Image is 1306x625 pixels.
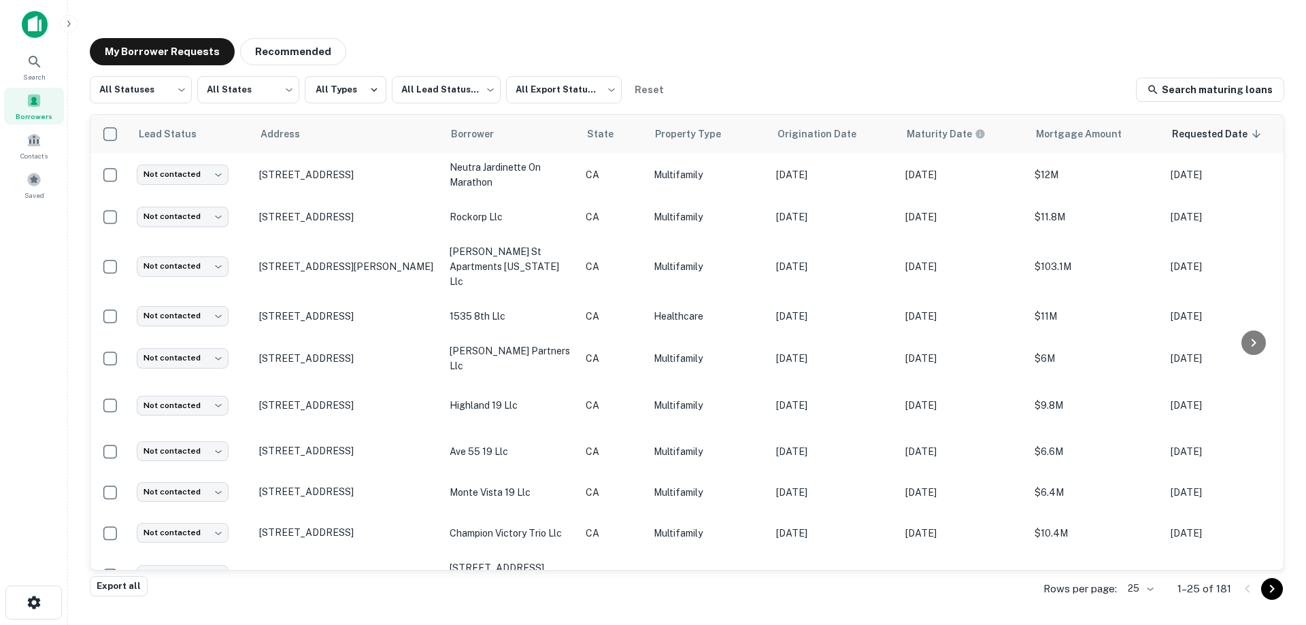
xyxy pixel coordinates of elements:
p: ave 55 19 llc [450,444,572,459]
p: $6.6M [1035,444,1157,459]
p: CA [586,526,640,541]
p: [DATE] [776,398,892,413]
p: [DATE] [776,309,892,324]
div: All Export Statuses [506,72,622,107]
span: Maturity dates displayed may be estimated. Please contact the lender for the most accurate maturi... [907,126,1003,141]
p: [STREET_ADDRESS][PERSON_NAME] [259,260,436,273]
p: Rows per page: [1043,581,1117,597]
span: Search [23,71,46,82]
p: Multifamily [654,209,763,224]
div: Not contacted [137,565,229,585]
p: Multifamily [654,351,763,366]
p: [DATE] [905,444,1021,459]
div: Borrowers [4,88,64,124]
p: $6.4M [1035,485,1157,500]
p: Multifamily [654,444,763,459]
button: Go to next page [1261,578,1283,600]
p: [DATE] [1171,444,1286,459]
p: [DATE] [776,259,892,274]
button: Export all [90,576,148,596]
span: Origination Date [777,126,874,142]
div: All Lead Statuses [392,72,501,107]
div: All States [197,72,299,107]
p: CA [586,398,640,413]
a: Search maturing loans [1136,78,1284,102]
p: [DATE] [1171,167,1286,182]
p: Multifamily [654,398,763,413]
p: $11M [1035,309,1157,324]
p: [DATE] [776,568,892,583]
p: [DATE] [1171,309,1286,324]
div: Not contacted [137,306,229,326]
p: Multifamily [654,526,763,541]
a: Saved [4,167,64,203]
p: [DATE] [776,167,892,182]
p: [STREET_ADDRESS] [PERSON_NAME] llc [450,560,572,590]
th: Property Type [647,115,769,153]
span: Requested Date [1172,126,1265,142]
p: CA [586,444,640,459]
p: [PERSON_NAME] partners llc [450,343,572,373]
th: Address [252,115,443,153]
p: 1–25 of 181 [1177,581,1231,597]
p: 1535 8th llc [450,309,572,324]
p: $12M [1035,167,1157,182]
th: Lead Status [130,115,252,153]
span: Mortgage Amount [1036,126,1139,142]
div: Maturity dates displayed may be estimated. Please contact the lender for the most accurate maturi... [907,126,986,141]
img: capitalize-icon.png [22,11,48,38]
th: Origination Date [769,115,899,153]
button: All Types [305,76,386,103]
p: [DATE] [1171,568,1286,583]
p: [STREET_ADDRESS] [259,310,436,322]
p: [DATE] [905,309,1021,324]
p: Multifamily [654,259,763,274]
p: [DATE] [1171,526,1286,541]
p: [STREET_ADDRESS] [259,211,436,223]
p: neutra jardinette on marathon [450,160,572,190]
th: Mortgage Amount [1028,115,1164,153]
p: CA [586,568,640,583]
p: [DATE] [776,351,892,366]
div: Not contacted [137,396,229,416]
span: Saved [24,190,44,201]
p: [DATE] [905,209,1021,224]
p: [DATE] [776,209,892,224]
span: Lead Status [138,126,214,142]
p: monte vista 19 llc [450,485,572,500]
p: [DATE] [776,485,892,500]
p: Multifamily [654,167,763,182]
p: [STREET_ADDRESS][PERSON_NAME] [259,569,436,581]
p: [DATE] [905,259,1021,274]
iframe: Chat Widget [1238,516,1306,581]
th: Borrower [443,115,579,153]
span: Contacts [20,150,48,161]
p: [DATE] [1171,398,1286,413]
span: Borrower [451,126,512,142]
p: [STREET_ADDRESS] [259,352,436,365]
p: Multifamily [654,485,763,500]
span: Property Type [655,126,739,142]
p: CA [586,259,640,274]
p: [STREET_ADDRESS] [259,486,436,498]
th: Maturity dates displayed may be estimated. Please contact the lender for the most accurate maturi... [899,115,1028,153]
button: Reset [627,76,671,103]
p: $9.9M [1035,568,1157,583]
p: [PERSON_NAME] st apartments [US_STATE] llc [450,244,572,289]
p: [DATE] [776,526,892,541]
div: Not contacted [137,348,229,368]
p: [STREET_ADDRESS] [259,445,436,457]
div: Not contacted [137,482,229,502]
span: Address [261,126,318,142]
p: $9.8M [1035,398,1157,413]
p: champion victory trio llc [450,526,572,541]
p: CA [586,167,640,182]
p: [DATE] [1171,259,1286,274]
span: State [587,126,631,142]
button: My Borrower Requests [90,38,235,65]
p: [DATE] [1171,485,1286,500]
p: highland 19 llc [450,398,572,413]
div: 25 [1122,579,1156,598]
